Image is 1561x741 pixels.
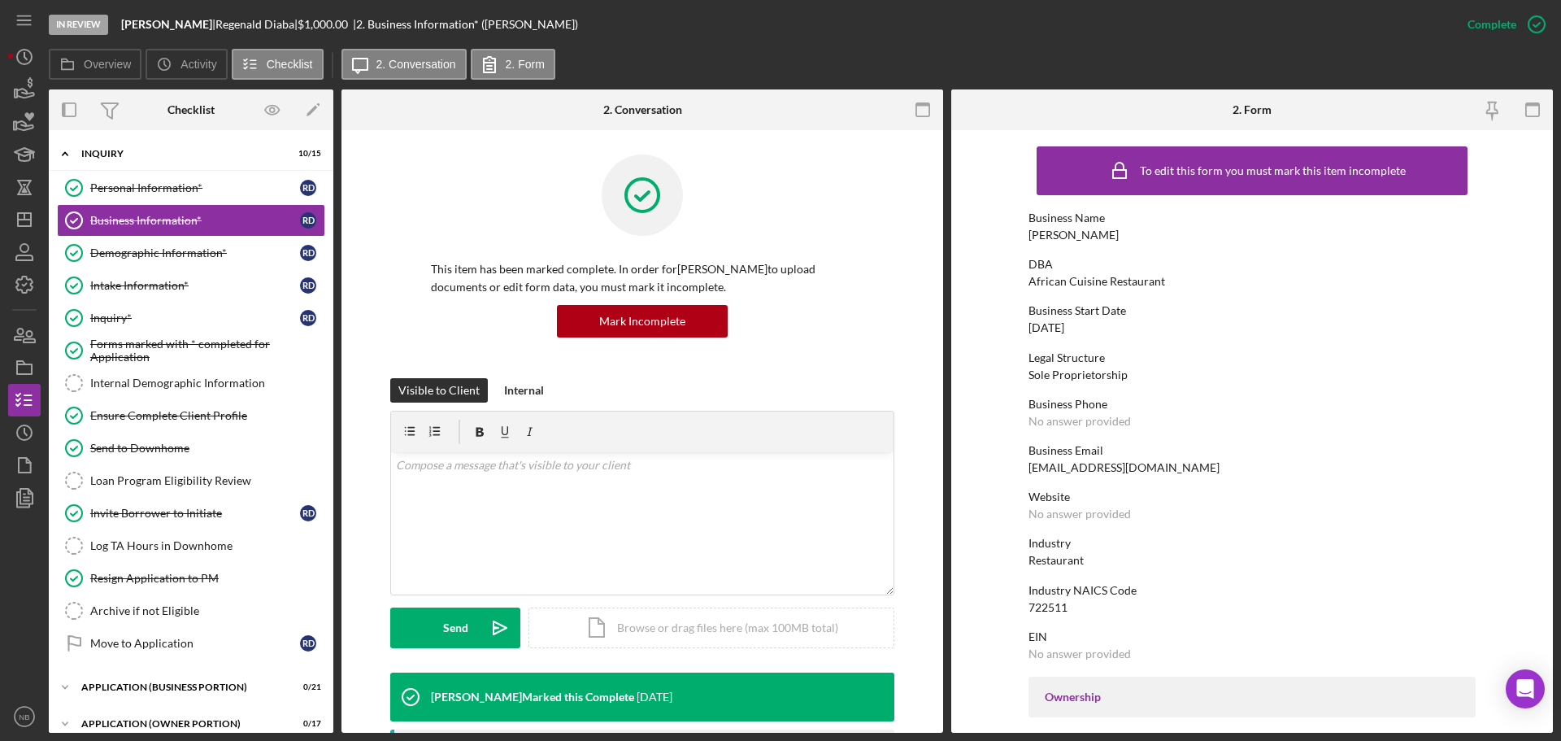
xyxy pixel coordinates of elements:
div: Business Email [1028,444,1476,457]
div: Complete [1468,8,1516,41]
div: R D [300,180,316,196]
a: Archive if not Eligible [57,595,325,627]
a: Ensure Complete Client Profile [57,399,325,432]
a: Loan Program Eligibility Review [57,464,325,497]
div: Sole Proprietorship [1028,368,1128,381]
button: Complete [1451,8,1553,41]
div: 2. Form [1233,103,1272,116]
div: Industry NAICS Code [1028,584,1476,597]
div: [PERSON_NAME] [1028,229,1119,242]
div: Mark Incomplete [599,305,685,338]
div: R D [300,245,316,261]
label: Checklist [267,58,313,71]
div: Send to Downhome [90,442,324,455]
div: Personal Information* [90,181,300,194]
a: Forms marked with * completed for Application [57,334,325,367]
a: Business Information*RD [57,204,325,237]
div: | [121,18,215,31]
div: R D [300,277,316,294]
a: Internal Demographic Information [57,367,325,399]
div: R D [300,212,316,229]
div: Business Name [1028,211,1476,224]
div: Send [443,608,468,648]
div: Loan Program Eligibility Review [90,474,324,487]
div: $1,000.00 [298,18,353,31]
div: Open Intercom Messenger [1506,669,1545,708]
button: Mark Incomplete [557,305,728,338]
div: [EMAIL_ADDRESS][DOMAIN_NAME] [1028,461,1220,474]
div: Forms marked with * completed for Application [90,338,324,364]
div: Move to Application [90,637,300,650]
div: Ensure Complete Client Profile [90,409,324,422]
a: Demographic Information*RD [57,237,325,269]
div: | 2. Business Information* ([PERSON_NAME]) [353,18,578,31]
div: INQUIRY [81,149,280,159]
div: Business Start Date [1028,304,1476,317]
div: Intake Information* [90,279,300,292]
text: NB [19,713,29,721]
div: No answer provided [1028,508,1131,521]
a: Inquiry*RD [57,302,325,334]
div: Legal Structure [1028,351,1476,364]
div: Industry [1028,537,1476,550]
a: Send to Downhome [57,432,325,464]
div: [PERSON_NAME] Marked this Complete [431,691,634,704]
div: 10 / 15 [292,149,321,159]
div: Business Information* [90,214,300,227]
div: 2. Conversation [603,103,682,116]
p: This item has been marked complete. In order for [PERSON_NAME] to upload documents or edit form d... [431,260,854,297]
div: [DATE] [1028,321,1064,334]
div: R D [300,505,316,521]
div: Ownership [1045,691,1459,704]
div: 722511 [1028,601,1067,614]
div: Resign Application to PM [90,572,324,585]
button: 2. Form [471,49,555,80]
div: DBA [1028,258,1476,271]
div: Archive if not Eligible [90,604,324,617]
div: Internal Demographic Information [90,377,324,390]
div: Website [1028,490,1476,503]
button: Overview [49,49,141,80]
button: Activity [146,49,227,80]
label: Activity [180,58,216,71]
div: EIN [1028,630,1476,643]
div: Checklist [167,103,215,116]
div: To edit this form you must mark this item incomplete [1140,164,1406,177]
button: 2. Conversation [341,49,467,80]
button: Checklist [232,49,324,80]
button: NB [8,700,41,733]
div: R D [300,310,316,326]
button: Visible to Client [390,378,488,403]
div: Internal [504,378,544,403]
button: Internal [496,378,552,403]
div: 0 / 17 [292,719,321,729]
div: Business Phone [1028,398,1476,411]
a: Log TA Hours in Downhome [57,530,325,562]
div: 0 / 21 [292,682,321,692]
time: 2025-06-23 14:40 [637,691,672,704]
button: Send [390,608,520,648]
a: Resign Application to PM [57,562,325,595]
div: Visible to Client [398,378,480,403]
div: No answer provided [1028,415,1131,428]
div: APPLICATION (BUSINESS PORTION) [81,682,280,692]
div: R D [300,635,316,652]
div: In Review [49,15,108,35]
label: 2. Form [506,58,545,71]
div: No answer provided [1028,647,1131,660]
a: Invite Borrower to InitiateRD [57,497,325,530]
b: [PERSON_NAME] [121,17,212,31]
div: Demographic Information* [90,246,300,259]
div: Restaurant [1028,554,1084,567]
div: Log TA Hours in Downhome [90,539,324,552]
a: Personal Information*RD [57,172,325,204]
div: Inquiry* [90,312,300,325]
a: Move to ApplicationRD [57,627,325,660]
div: Regenald Diaba | [215,18,298,31]
label: Overview [84,58,131,71]
a: Intake Information*RD [57,269,325,302]
div: Invite Borrower to Initiate [90,507,300,520]
label: 2. Conversation [376,58,456,71]
div: African Cuisine Restaurant [1028,275,1165,288]
div: APPLICATION (OWNER PORTION) [81,719,280,729]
